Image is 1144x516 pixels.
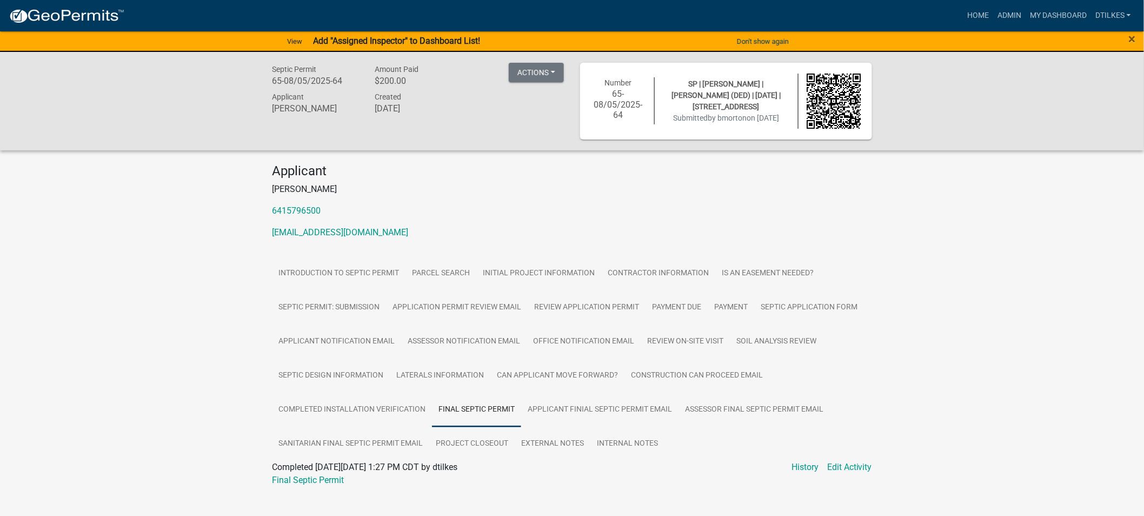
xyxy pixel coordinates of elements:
[624,359,769,393] a: Construction Can Proceed Email
[375,103,461,114] h6: [DATE]
[708,290,754,325] a: Payment
[671,80,781,111] span: SP | [PERSON_NAME] | [PERSON_NAME] (DED) | [DATE] | [STREET_ADDRESS]
[390,359,490,393] a: Laterals Information
[733,32,793,50] button: Don't show again
[605,78,632,87] span: Number
[641,325,730,359] a: Review On-site Visit
[272,290,386,325] a: Septic Permit: Submission
[476,256,601,291] a: Initial Project Information
[386,290,528,325] a: Application Permit Review Email
[527,325,641,359] a: Office Notification Email
[272,103,358,114] h6: [PERSON_NAME]
[272,163,872,179] h4: Applicant
[272,206,321,216] a: 6415796500
[375,65,418,74] span: Amount Paid
[272,393,432,427] a: Completed Installation Verification
[827,461,872,474] a: Edit Activity
[272,325,401,359] a: Applicant Notification Email
[528,290,646,325] a: Review Application Permit
[1129,31,1136,47] span: ×
[1129,32,1136,45] button: Close
[715,256,820,291] a: Is an Easement Needed?
[509,63,564,82] button: Actions
[432,393,521,427] a: Final Septic Permit
[807,74,862,129] img: QR code
[521,393,679,427] a: Applicant Finial Septic Permit Email
[272,76,358,86] h6: 65-08/05/2025-64
[272,183,872,196] p: [PERSON_NAME]
[272,256,405,291] a: Introduction to Septic Permit
[375,92,401,101] span: Created
[673,114,779,122] span: Submitted on [DATE]
[601,256,715,291] a: Contractor Information
[272,359,390,393] a: Septic Design Information
[591,89,646,120] h6: 65-08/05/2025-64
[754,290,864,325] a: Septic Application Form
[272,227,408,237] a: [EMAIL_ADDRESS][DOMAIN_NAME]
[490,359,624,393] a: Can Applicant Move Forward?
[515,427,590,461] a: External Notes
[1091,5,1135,26] a: dtilkes
[963,5,993,26] a: Home
[646,290,708,325] a: Payment Due
[313,36,480,46] strong: Add "Assigned Inspector" to Dashboard List!
[792,461,819,474] a: History
[272,65,316,74] span: Septic Permit
[730,325,823,359] a: Soil Analysis Review
[590,427,664,461] a: Internal Notes
[375,76,461,86] h6: $200.00
[993,5,1026,26] a: Admin
[1026,5,1091,26] a: My Dashboard
[272,462,457,472] span: Completed [DATE][DATE] 1:27 PM CDT by dtilkes
[679,393,830,427] a: Assessor Final Septic Permit Email
[708,114,747,122] span: by bmorton
[401,325,527,359] a: Assessor Notification Email
[272,427,429,461] a: Sanitarian Final Septic Permit Email
[429,427,515,461] a: Project Closeout
[405,256,476,291] a: Parcel search
[272,92,304,101] span: Applicant
[283,32,307,50] a: View
[272,475,344,485] a: Final Septic Permit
